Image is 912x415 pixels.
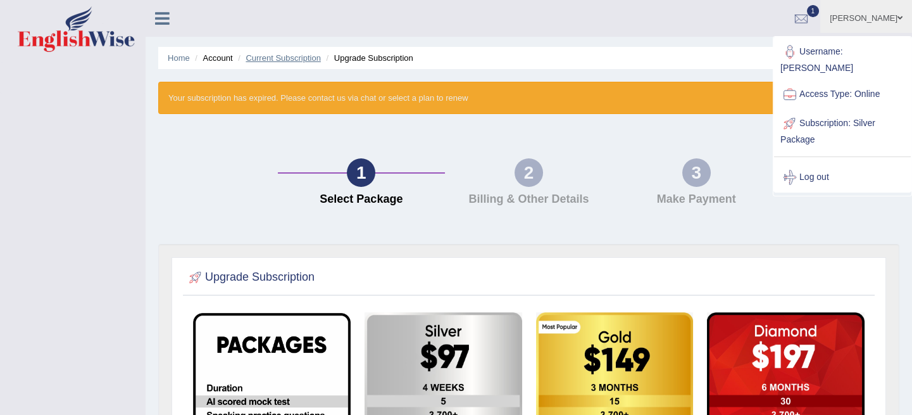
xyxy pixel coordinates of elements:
[186,268,315,287] h2: Upgrade Subscription
[774,163,911,192] a: Log out
[451,193,606,206] h4: Billing & Other Details
[347,158,375,187] div: 1
[246,53,321,63] a: Current Subscription
[168,53,190,63] a: Home
[807,5,820,17] span: 1
[682,158,711,187] div: 3
[774,109,911,151] a: Subscription: Silver Package
[158,82,899,114] div: Your subscription has expired. Please contact us via chat or select a plan to renew
[619,193,774,206] h4: Make Payment
[323,52,413,64] li: Upgrade Subscription
[774,37,911,80] a: Username: [PERSON_NAME]
[284,193,439,206] h4: Select Package
[515,158,543,187] div: 2
[774,80,911,109] a: Access Type: Online
[192,52,232,64] li: Account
